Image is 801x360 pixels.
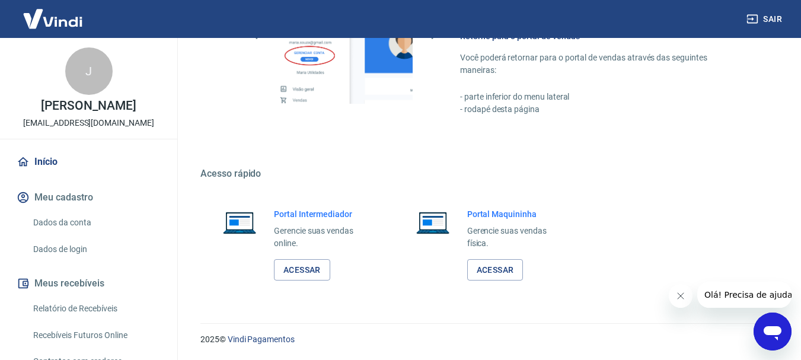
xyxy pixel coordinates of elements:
[228,334,295,344] a: Vindi Pagamentos
[697,282,792,308] iframe: Mensagem da empresa
[467,259,524,281] a: Acessar
[460,52,744,77] p: Você poderá retornar para o portal de vendas através das seguintes maneiras:
[215,208,264,237] img: Imagem de um notebook aberto
[65,47,113,95] div: J
[200,168,773,180] h5: Acesso rápido
[274,225,372,250] p: Gerencie suas vendas online.
[274,259,330,281] a: Acessar
[754,313,792,351] iframe: Botão para abrir a janela de mensagens
[14,1,91,37] img: Vindi
[467,225,566,250] p: Gerencie suas vendas física.
[7,8,100,18] span: Olá! Precisa de ajuda?
[14,184,163,211] button: Meu cadastro
[274,208,372,220] h6: Portal Intermediador
[23,117,154,129] p: [EMAIL_ADDRESS][DOMAIN_NAME]
[460,91,744,103] p: - parte inferior do menu lateral
[467,208,566,220] h6: Portal Maquininha
[28,323,163,348] a: Recebíveis Futuros Online
[669,284,693,308] iframe: Fechar mensagem
[28,237,163,262] a: Dados de login
[28,297,163,321] a: Relatório de Recebíveis
[14,149,163,175] a: Início
[28,211,163,235] a: Dados da conta
[408,208,458,237] img: Imagem de um notebook aberto
[744,8,787,30] button: Sair
[200,333,773,346] p: 2025 ©
[41,100,136,112] p: [PERSON_NAME]
[14,270,163,297] button: Meus recebíveis
[460,103,744,116] p: - rodapé desta página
